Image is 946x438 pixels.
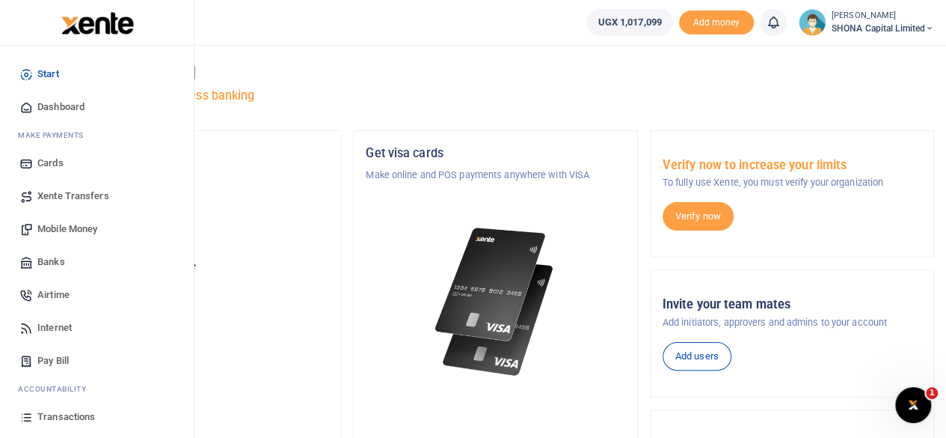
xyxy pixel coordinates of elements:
[366,146,624,161] h5: Get visa cards
[366,168,624,183] p: Make online and POS payments anywhere with VISA
[431,219,560,386] img: xente-_physical_cards.png
[832,10,934,22] small: [PERSON_NAME]
[37,100,85,115] span: Dashboard
[57,88,934,103] h5: Welcome to better business banking
[663,297,921,312] h5: Invite your team mates
[663,158,921,173] h5: Verify now to increase your limits
[70,259,328,274] p: Your current account balance
[29,383,86,395] span: countability
[37,320,72,335] span: Internet
[37,222,97,237] span: Mobile Money
[12,124,182,147] li: M
[37,189,109,204] span: Xente Transfers
[663,342,731,371] a: Add users
[37,353,69,368] span: Pay Bill
[12,344,182,377] a: Pay Bill
[61,12,134,34] img: logo-large
[37,67,59,82] span: Start
[12,213,182,246] a: Mobile Money
[12,147,182,180] a: Cards
[37,288,70,302] span: Airtime
[37,255,65,270] span: Banks
[895,387,931,423] iframe: Intercom live chat
[12,279,182,311] a: Airtime
[586,9,672,36] a: UGX 1,017,099
[679,10,754,35] li: Toup your wallet
[663,315,921,330] p: Add initiators, approvers and admins to your account
[60,16,134,28] a: logo-small logo-large logo-large
[12,401,182,434] a: Transactions
[37,156,64,171] span: Cards
[580,9,678,36] li: Wallet ballance
[12,311,182,344] a: Internet
[70,204,328,219] h5: Account
[70,226,328,241] p: SHONA Capital Limited
[799,9,934,36] a: profile-user [PERSON_NAME] SHONA Capital Limited
[12,180,182,213] a: Xente Transfers
[926,387,938,399] span: 1
[832,22,934,35] span: SHONA Capital Limited
[57,64,934,81] h4: Hello [PERSON_NAME]
[663,175,921,190] p: To fully use Xente, you must verify your organization
[70,146,328,161] h5: Organization
[70,278,328,293] h5: UGX 1,017,099
[12,377,182,401] li: Ac
[12,58,182,91] a: Start
[70,168,328,183] p: SHONA GROUP
[25,130,84,141] span: ake Payments
[679,10,754,35] span: Add money
[12,246,182,279] a: Banks
[12,91,182,124] a: Dashboard
[679,16,754,27] a: Add money
[663,202,734,231] a: Verify now
[799,9,826,36] img: profile-user
[37,410,95,425] span: Transactions
[598,15,661,30] span: UGX 1,017,099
